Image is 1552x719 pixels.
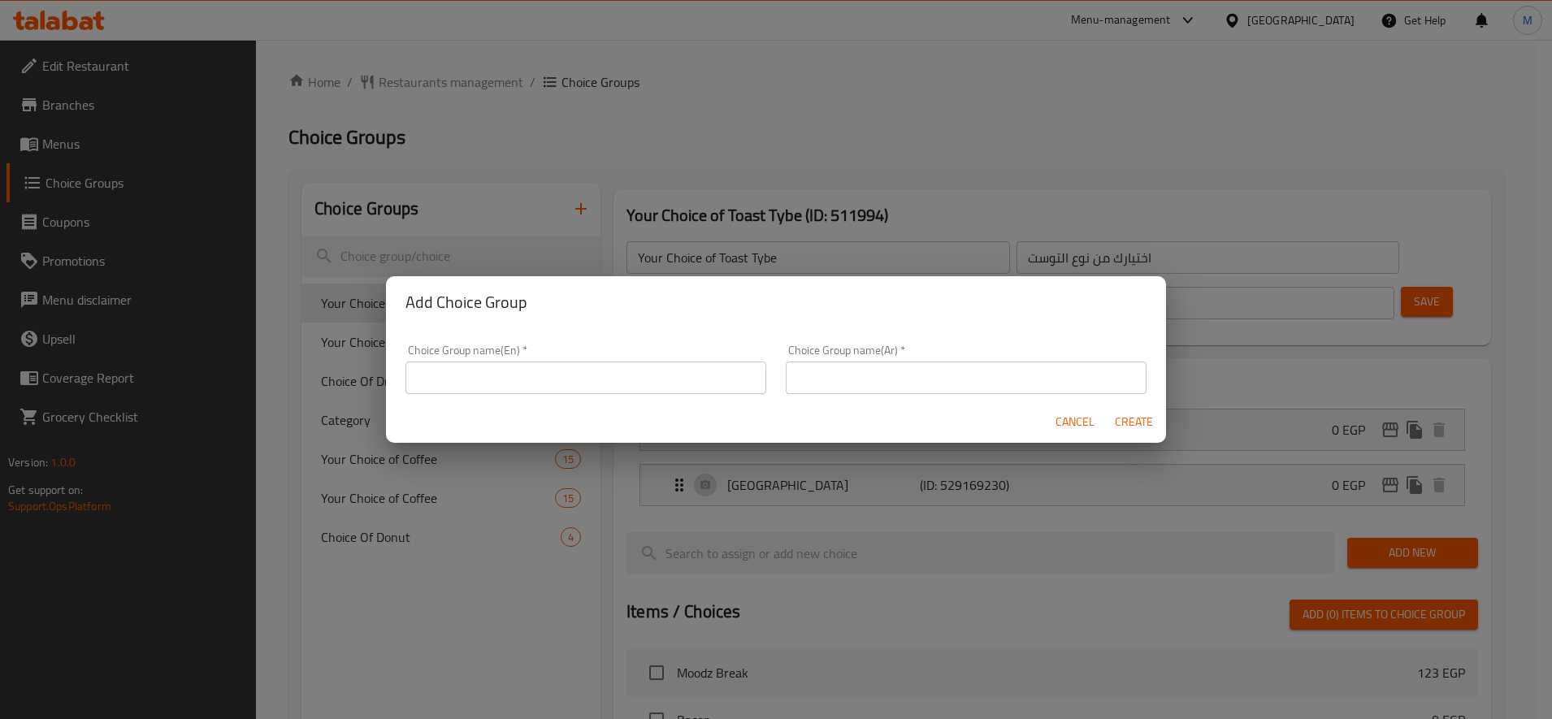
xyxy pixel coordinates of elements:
button: Create [1108,407,1160,437]
input: Please enter Choice Group name(en) [405,362,766,394]
span: Cancel [1056,412,1095,432]
input: Please enter Choice Group name(ar) [786,362,1147,394]
h2: Add Choice Group [405,289,1147,315]
button: Cancel [1049,407,1101,437]
span: Create [1114,412,1153,432]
